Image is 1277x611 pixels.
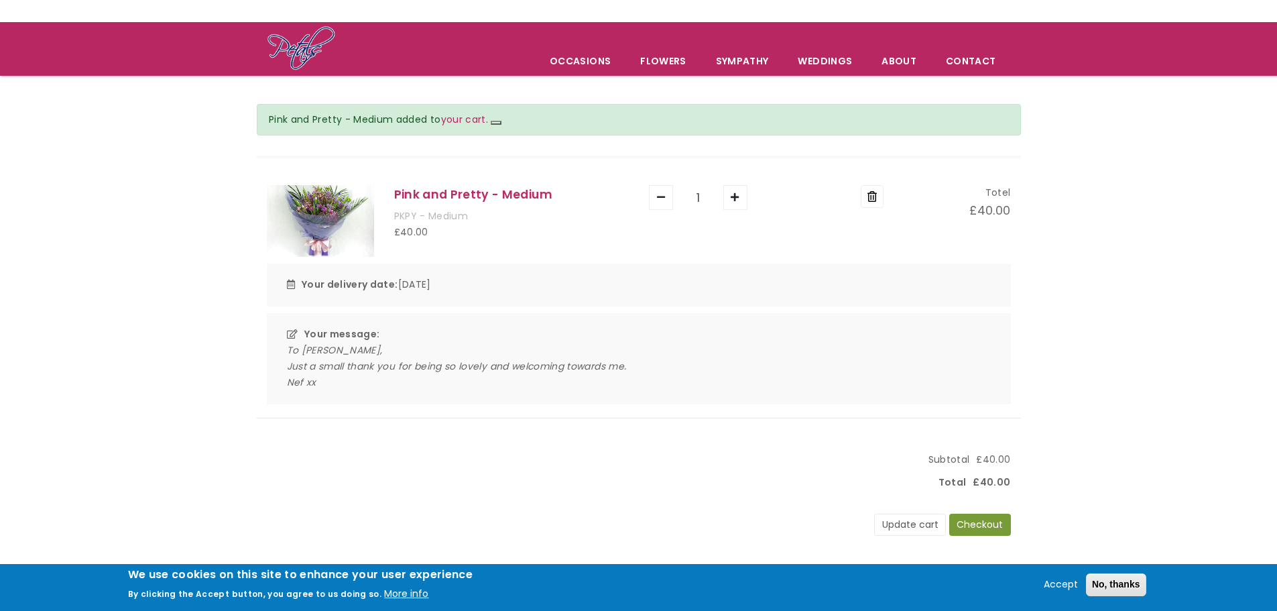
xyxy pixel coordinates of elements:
[287,343,991,391] div: To [PERSON_NAME], Just a small thank you for being so lovely and welcoming towards me. Nef xx
[384,586,428,602] button: More info
[949,514,1011,537] button: Checkout
[491,121,501,125] button: Close
[702,47,783,75] a: Sympathy
[904,201,1011,221] div: £40.00
[304,327,380,341] strong: Your message:
[973,475,1010,491] span: £40.00
[394,225,629,241] div: £40.00
[394,185,629,204] h5: Pink and Pretty - Medium
[128,588,382,600] p: By clicking the Accept button, you agree to us doing so.
[867,47,930,75] a: About
[1086,573,1146,596] button: No, thanks
[784,47,866,75] span: Weddings
[398,278,431,291] time: [DATE]
[874,514,946,537] button: Update cart
[394,209,629,225] div: PKPY - Medium
[932,47,1010,75] a: Contact
[861,185,884,208] button: Remove
[976,452,1010,468] span: £40.00
[904,185,1011,201] div: Totel
[269,113,488,126] span: Pink and Pretty - Medium added to .
[626,47,700,75] a: Flowers
[922,452,977,468] span: Subtotal
[267,185,374,257] img: Pink and Pretty
[302,278,398,291] strong: Your delivery date:
[267,25,336,72] img: Home
[932,475,973,491] span: Total
[441,113,486,126] a: your cart
[536,47,625,75] span: Occasions
[1038,577,1083,593] button: Accept
[128,567,473,582] h2: We use cookies on this site to enhance your user experience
